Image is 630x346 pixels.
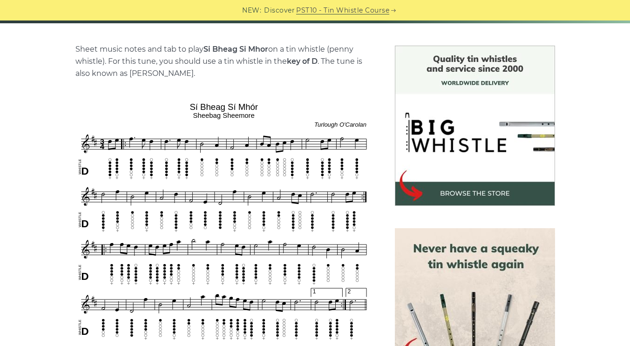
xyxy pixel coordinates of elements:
p: Sheet music notes and tab to play on a tin whistle (penny whistle). For this tune, you should use... [75,43,373,80]
strong: key of D [287,57,318,66]
span: NEW: [242,5,261,16]
span: Discover [264,5,295,16]
img: SÃ­ Bheag SÃ­ MhÃ³r Tin Whistle Tab & Sheet Music [75,99,373,342]
img: BigWhistle Tin Whistle Store [395,46,555,206]
strong: Si Bheag Si­ Mhor [203,45,268,54]
a: PST10 - Tin Whistle Course [296,5,389,16]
